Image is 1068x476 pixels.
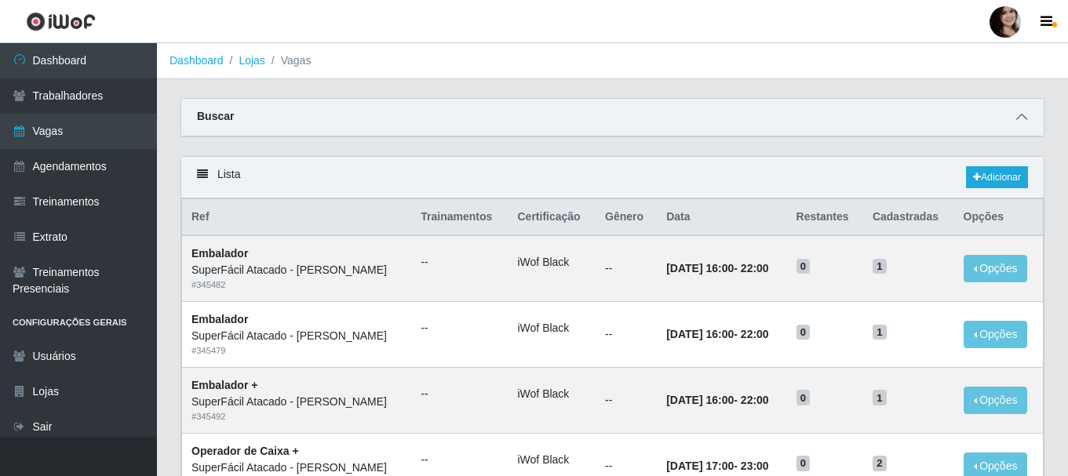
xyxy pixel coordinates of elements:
[741,394,769,406] time: 22:00
[596,199,657,236] th: Gênero
[191,344,402,358] div: # 345479
[518,254,587,271] li: iWof Black
[666,394,768,406] strong: -
[666,262,734,274] time: [DATE] 16:00
[596,235,657,301] td: --
[796,390,811,405] span: 0
[964,255,1028,282] button: Opções
[741,328,769,340] time: 22:00
[873,259,887,274] span: 1
[666,262,768,274] strong: -
[191,313,248,325] strong: Embalador
[182,199,412,236] th: Ref
[666,328,768,340] strong: -
[863,199,954,236] th: Cadastradas
[796,259,811,274] span: 0
[796,325,811,340] span: 0
[169,54,224,67] a: Dashboard
[666,394,734,406] time: [DATE] 16:00
[954,199,1044,236] th: Opções
[191,379,257,391] strong: Embalador +
[197,110,234,122] strong: Buscar
[191,247,248,260] strong: Embalador
[666,328,734,340] time: [DATE] 16:00
[787,199,863,236] th: Restantes
[181,157,1044,198] div: Lista
[411,199,508,236] th: Trainamentos
[873,390,887,405] span: 1
[741,262,769,274] time: 22:00
[873,456,887,471] span: 2
[518,452,587,468] li: iWof Black
[964,321,1028,348] button: Opções
[26,12,96,31] img: CoreUI Logo
[265,53,312,69] li: Vagas
[596,367,657,433] td: --
[191,394,402,410] div: SuperFácil Atacado - [PERSON_NAME]
[873,325,887,340] span: 1
[191,278,402,292] div: # 345482
[966,166,1028,188] a: Adicionar
[964,387,1028,414] button: Opções
[518,320,587,336] li: iWof Black
[741,460,769,472] time: 23:00
[421,254,498,271] ul: --
[421,386,498,402] ul: --
[508,199,596,236] th: Certificação
[421,320,498,336] ul: --
[191,410,402,423] div: # 345492
[191,262,402,278] div: SuperFácil Atacado - [PERSON_NAME]
[666,460,734,472] time: [DATE] 17:00
[239,54,264,67] a: Lojas
[657,199,786,236] th: Data
[666,460,768,472] strong: -
[191,328,402,344] div: SuperFácil Atacado - [PERSON_NAME]
[157,43,1068,79] nav: breadcrumb
[191,460,402,476] div: SuperFácil Atacado - [PERSON_NAME]
[421,452,498,468] ul: --
[796,456,811,471] span: 0
[191,445,299,457] strong: Operador de Caixa +
[518,386,587,402] li: iWof Black
[596,302,657,368] td: --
